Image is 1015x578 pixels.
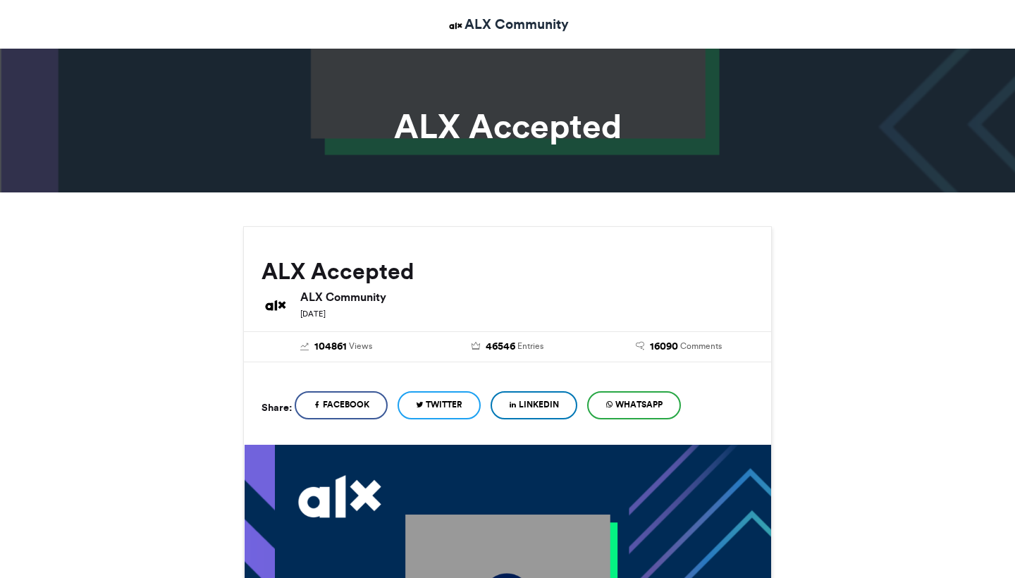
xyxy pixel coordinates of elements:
[680,340,722,352] span: Comments
[314,339,347,355] span: 104861
[300,309,326,319] small: [DATE]
[262,259,753,284] h2: ALX Accepted
[426,398,462,411] span: Twitter
[262,339,412,355] a: 104861 Views
[433,339,583,355] a: 46546 Entries
[615,398,663,411] span: WhatsApp
[603,339,753,355] a: 16090 Comments
[295,391,388,419] a: Facebook
[491,391,577,419] a: LinkedIn
[447,14,569,35] a: ALX Community
[447,17,465,35] img: ALX Community
[486,339,515,355] span: 46546
[650,339,678,355] span: 16090
[262,398,292,417] h5: Share:
[323,398,369,411] span: Facebook
[116,109,899,143] h1: ALX Accepted
[519,398,559,411] span: LinkedIn
[349,340,372,352] span: Views
[262,291,290,319] img: ALX Community
[517,340,543,352] span: Entries
[300,291,753,302] h6: ALX Community
[398,391,481,419] a: Twitter
[587,391,681,419] a: WhatsApp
